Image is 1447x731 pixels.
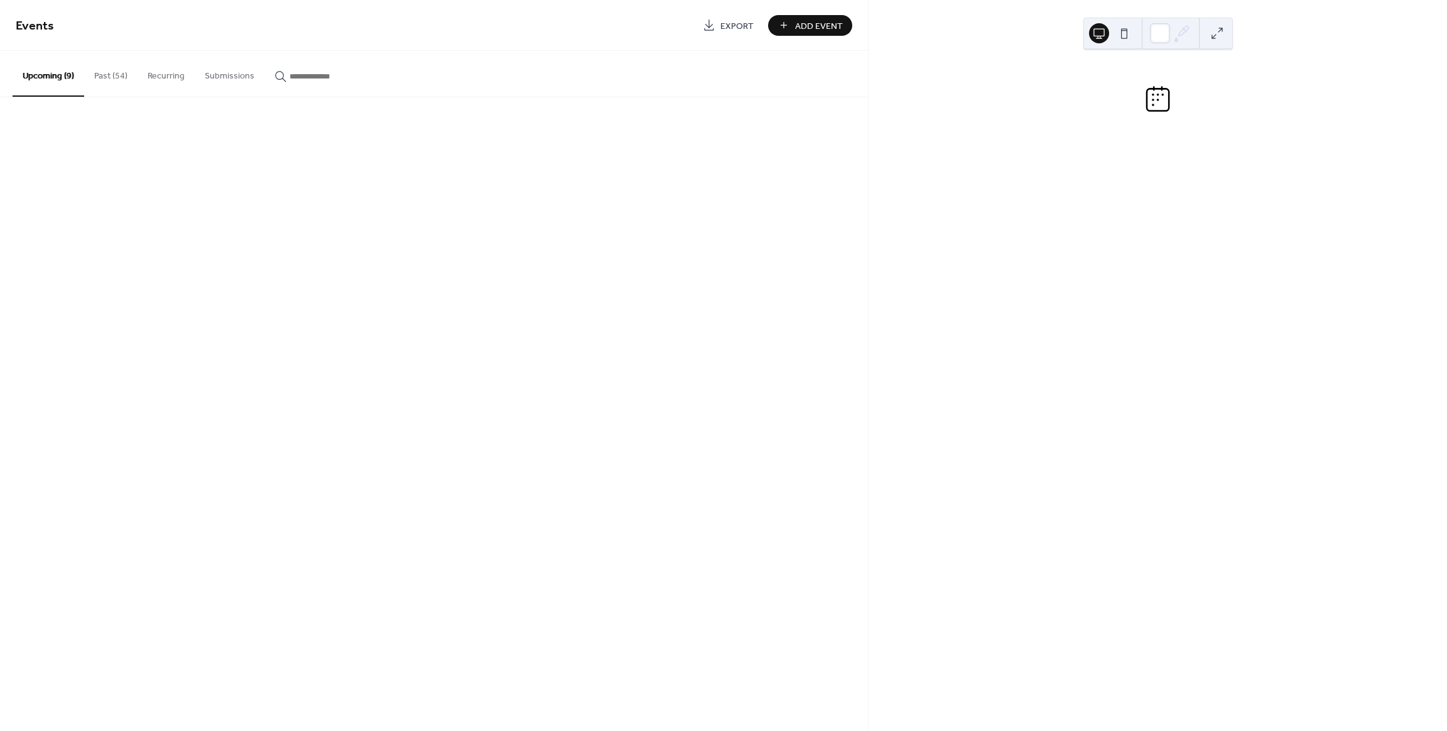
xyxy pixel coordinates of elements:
[138,51,195,95] button: Recurring
[13,51,84,97] button: Upcoming (9)
[195,51,264,95] button: Submissions
[16,14,54,38] span: Events
[795,19,843,33] span: Add Event
[720,19,754,33] span: Export
[693,15,763,36] a: Export
[84,51,138,95] button: Past (54)
[768,15,852,36] button: Add Event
